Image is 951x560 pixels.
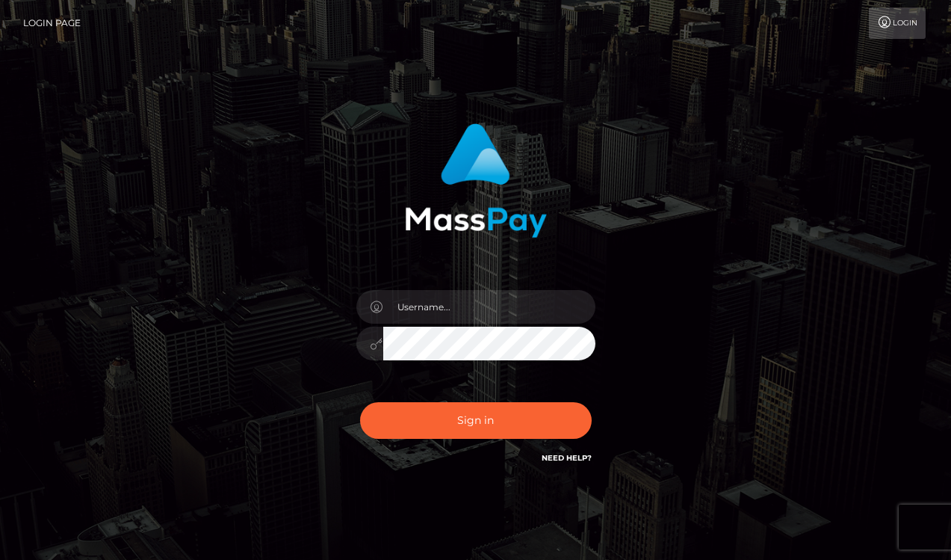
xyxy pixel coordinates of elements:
[542,453,592,463] a: Need Help?
[360,402,592,439] button: Sign in
[405,123,547,238] img: MassPay Login
[869,7,926,39] a: Login
[23,7,81,39] a: Login Page
[383,290,595,324] input: Username...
